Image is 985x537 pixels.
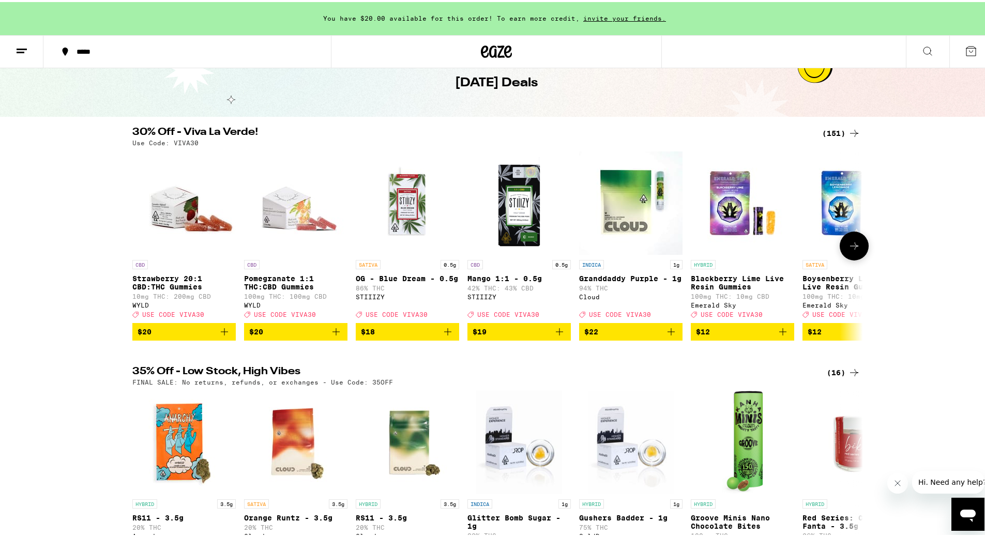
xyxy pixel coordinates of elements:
[244,149,347,253] img: WYLD - Pomegranate 1:1 THC:CBD Gummies
[691,300,794,306] div: Emerald Sky
[701,309,763,316] span: USE CODE VIVA30
[802,497,827,507] p: HYBRID
[366,309,428,316] span: USE CODE VIVA30
[329,497,347,507] p: 3.5g
[691,321,794,339] button: Add to bag
[670,258,683,267] p: 1g
[467,149,571,253] img: STIIIZY - Mango 1:1 - 0.5g
[356,149,459,253] img: STIIIZY - OG - Blue Dream - 0.5g
[802,258,827,267] p: SATIVA
[696,326,710,334] span: $12
[951,496,984,529] iframe: Button to launch messaging window
[244,512,347,520] p: Orange Runtz - 3.5g
[670,497,683,507] p: 1g
[802,291,906,298] p: 100mg THC: 10mg CBD
[579,283,683,289] p: 94% THC
[323,13,580,20] span: You have $20.00 available for this order! To earn more credit,
[244,258,260,267] p: CBD
[691,149,794,253] img: Emerald Sky - Blackberry Lime Live Resin Gummies
[579,497,604,507] p: HYBRID
[441,258,459,267] p: 0.5g
[361,326,375,334] span: $18
[132,497,157,507] p: HYBRID
[249,326,263,334] span: $20
[579,149,683,321] a: Open page for Granddaddy Purple - 1g from Cloud
[802,512,906,528] p: Red Series: Cherry Fanta - 3.5g
[244,497,269,507] p: SATIVA
[132,522,236,529] p: 20% THC
[887,471,908,492] iframe: Close message
[132,512,236,520] p: RS11 - 3.5g
[691,258,716,267] p: HYBRID
[476,389,562,492] img: GoldDrop - Glitter Bomb Sugar - 1g
[579,258,604,267] p: INDICA
[912,469,984,492] iframe: Message from company
[356,291,459,298] div: STIIIZY
[356,258,381,267] p: SATIVA
[802,300,906,306] div: Emerald Sky
[455,72,538,90] h1: [DATE] Deals
[467,272,571,281] p: Mango 1:1 - 0.5g
[132,258,148,267] p: CBD
[467,291,571,298] div: STIIIZY
[802,272,906,289] p: Boysenberry Lemonade Live Resin Gummies
[244,291,347,298] p: 100mg THC: 100mg CBD
[132,377,393,383] p: FINAL SALE: No returns, refunds, or exchanges - Use Code: 35OFF
[552,258,571,267] p: 0.5g
[254,309,316,316] span: USE CODE VIVA30
[441,497,459,507] p: 3.5g
[579,321,683,339] button: Add to bag
[467,149,571,321] a: Open page for Mango 1:1 - 0.5g from STIIIZY
[558,497,571,507] p: 1g
[691,272,794,289] p: Blackberry Lime Live Resin Gummies
[132,389,236,492] img: Anarchy - RS11 - 3.5g
[132,137,199,144] p: Use Code: VIVA30
[132,300,236,306] div: WYLD
[356,283,459,289] p: 86% THC
[691,497,716,507] p: HYBRID
[217,497,236,507] p: 3.5g
[467,497,492,507] p: INDICA
[722,389,763,492] img: Kanha - Groove Minis Nano Chocolate Bites
[827,364,860,377] a: (16)
[244,522,347,529] p: 20% THC
[584,326,598,334] span: $22
[132,272,236,289] p: Strawberry 20:1 CBD:THC Gummies
[132,321,236,339] button: Add to bag
[356,149,459,321] a: Open page for OG - Blue Dream - 0.5g from STIIIZY
[802,321,906,339] button: Add to bag
[244,272,347,289] p: Pomegranate 1:1 THC:CBD Gummies
[132,149,236,321] a: Open page for Strawberry 20:1 CBD:THC Gummies from WYLD
[579,512,683,520] p: Gushers Badder - 1g
[580,13,670,20] span: invite your friends.
[802,149,906,321] a: Open page for Boysenberry Lemonade Live Resin Gummies from Emerald Sky
[467,321,571,339] button: Add to bag
[691,149,794,321] a: Open page for Blackberry Lime Live Resin Gummies from Emerald Sky
[467,530,571,537] p: 82% THC
[138,326,151,334] span: $20
[473,326,487,334] span: $19
[356,522,459,529] p: 20% THC
[356,497,381,507] p: HYBRID
[132,125,810,137] h2: 30% Off - Viva La Verde!
[356,512,459,520] p: RS11 - 3.5g
[588,389,673,492] img: GoldDrop - Gushers Badder - 1g
[132,364,810,377] h2: 35% Off - Low Stock, High Vibes
[579,291,683,298] div: Cloud
[579,272,683,281] p: Granddaddy Purple - 1g
[467,512,571,528] p: Glitter Bomb Sugar - 1g
[802,530,906,537] p: 26% THC
[244,321,347,339] button: Add to bag
[244,149,347,321] a: Open page for Pomegranate 1:1 THC:CBD Gummies from WYLD
[467,283,571,289] p: 42% THC: 43% CBD
[808,326,822,334] span: $12
[467,258,483,267] p: CBD
[579,522,683,529] p: 75% THC
[142,309,204,316] span: USE CODE VIVA30
[691,291,794,298] p: 100mg THC: 10mg CBD
[477,309,539,316] span: USE CODE VIVA30
[812,309,874,316] span: USE CODE VIVA30
[132,291,236,298] p: 10mg THC: 200mg CBD
[691,512,794,528] p: Groove Minis Nano Chocolate Bites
